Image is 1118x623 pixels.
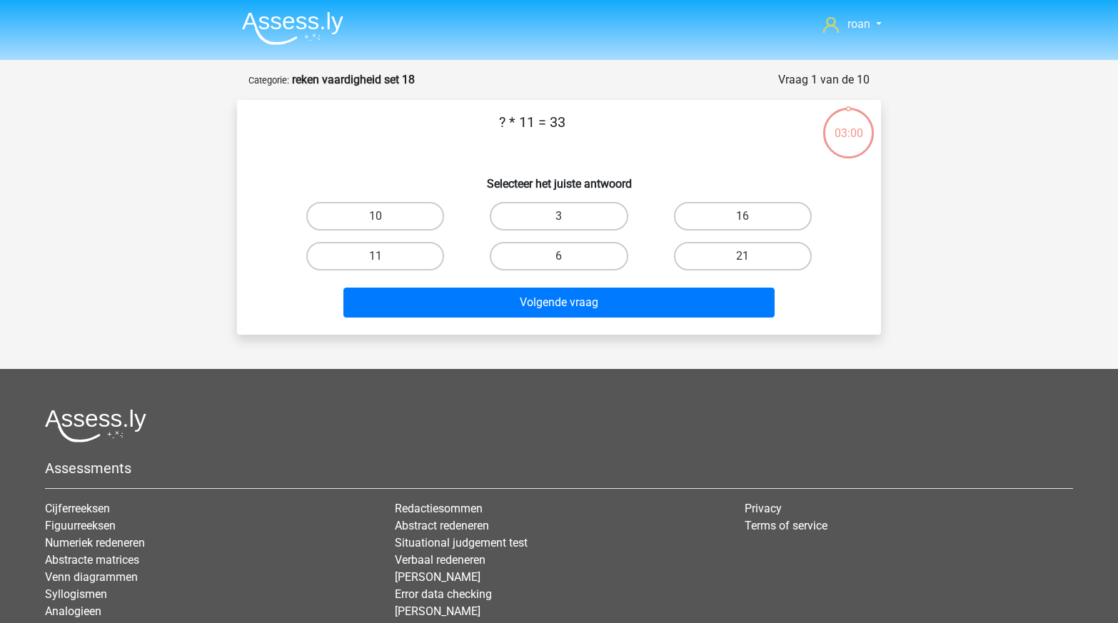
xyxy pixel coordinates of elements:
img: Assessly [242,11,343,45]
a: Situational judgement test [395,536,528,549]
a: roan [817,16,887,33]
strong: reken vaardigheid set 18 [292,73,415,86]
a: Abstracte matrices [45,553,139,567]
label: 16 [674,202,812,231]
button: Volgende vraag [343,288,775,318]
small: Categorie: [248,75,289,86]
a: Figuurreeksen [45,519,116,532]
a: Redactiesommen [395,502,483,515]
label: 6 [490,242,628,270]
p: ? * 11 = 33 [260,111,805,154]
span: roan [847,17,870,31]
a: Terms of service [745,519,827,532]
a: Verbaal redeneren [395,553,485,567]
a: Error data checking [395,587,492,601]
h5: Assessments [45,460,1073,477]
a: [PERSON_NAME] [395,604,480,618]
a: Analogieen [45,604,101,618]
label: 21 [674,242,812,270]
a: Cijferreeksen [45,502,110,515]
h6: Selecteer het juiste antwoord [260,166,858,191]
a: Abstract redeneren [395,519,489,532]
img: Assessly logo [45,409,146,442]
a: [PERSON_NAME] [395,570,480,584]
label: 11 [306,242,444,270]
a: Venn diagrammen [45,570,138,584]
label: 10 [306,202,444,231]
a: Syllogismen [45,587,107,601]
a: Numeriek redeneren [45,536,145,549]
a: Privacy [745,502,782,515]
label: 3 [490,202,628,231]
div: 03:00 [822,106,875,142]
div: Vraag 1 van de 10 [778,71,870,88]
